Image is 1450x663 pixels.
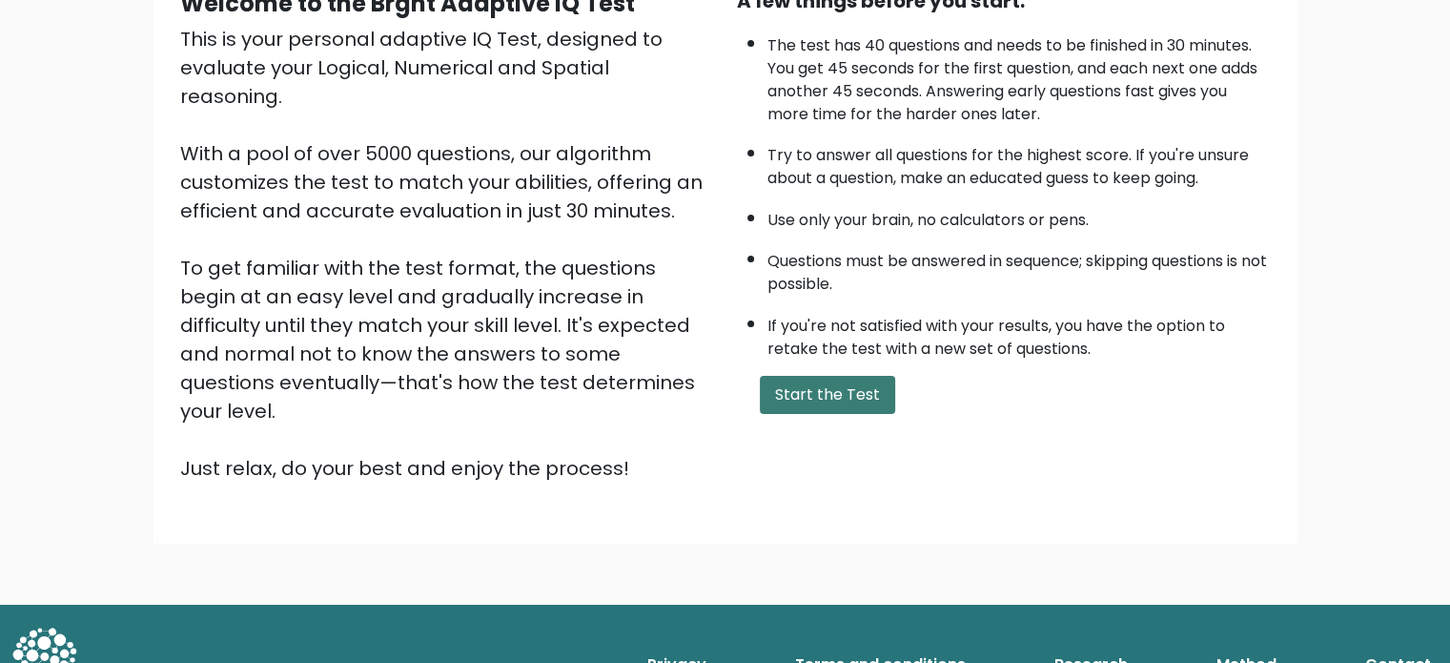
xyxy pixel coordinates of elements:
div: This is your personal adaptive IQ Test, designed to evaluate your Logical, Numerical and Spatial ... [180,25,714,483]
button: Start the Test [760,376,895,414]
li: Try to answer all questions for the highest score. If you're unsure about a question, make an edu... [767,135,1271,190]
li: If you're not satisfied with your results, you have the option to retake the test with a new set ... [767,305,1271,361]
li: The test has 40 questions and needs to be finished in 30 minutes. You get 45 seconds for the firs... [767,25,1271,126]
li: Use only your brain, no calculators or pens. [767,199,1271,232]
li: Questions must be answered in sequence; skipping questions is not possible. [767,240,1271,296]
